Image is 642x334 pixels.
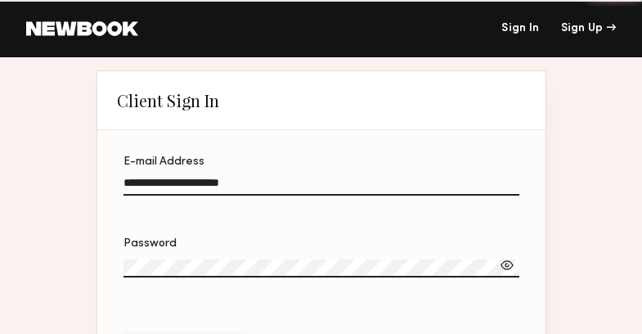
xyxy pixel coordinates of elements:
div: Password [123,238,519,250]
a: Sign In [501,23,539,34]
div: E-mail Address [123,156,519,168]
div: Sign Up [561,23,616,34]
input: E-mail Address [123,177,519,196]
div: Client Sign In [117,91,219,111]
input: Password [123,260,519,278]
